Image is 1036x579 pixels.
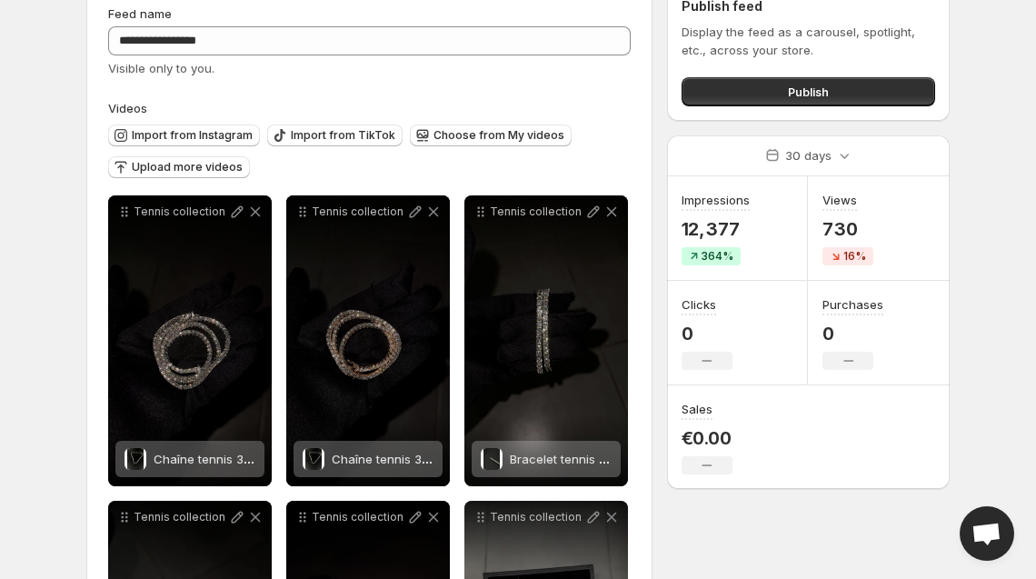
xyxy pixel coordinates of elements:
[510,452,626,466] span: Bracelet tennis 5mm
[682,191,750,209] h3: Impressions
[682,23,935,59] p: Display the feed as a carousel, spotlight, etc., across your store.
[843,249,866,264] span: 16%
[134,510,228,524] p: Tennis collection
[788,83,829,101] span: Publish
[822,218,873,240] p: 730
[108,6,172,21] span: Feed name
[132,160,243,175] span: Upload more videos
[410,125,572,146] button: Choose from My videos
[682,218,750,240] p: 12,377
[960,506,1014,561] div: Open chat
[682,427,732,449] p: €0.00
[490,205,584,219] p: Tennis collection
[332,452,442,466] span: Chaîne tennis 3mm
[108,156,250,178] button: Upload more videos
[822,295,883,314] h3: Purchases
[108,125,260,146] button: Import from Instagram
[702,249,733,264] span: 364%
[490,510,584,524] p: Tennis collection
[464,195,628,486] div: Tennis collectionBracelet tennis 5mmBracelet tennis 5mm
[108,61,214,75] span: Visible only to you.
[286,195,450,486] div: Tennis collectionChaîne tennis 3mmChaîne tennis 3mm
[267,125,403,146] button: Import from TikTok
[682,400,712,418] h3: Sales
[312,205,406,219] p: Tennis collection
[433,128,564,143] span: Choose from My videos
[785,146,832,165] p: 30 days
[822,191,857,209] h3: Views
[154,452,264,466] span: Chaîne tennis 3mm
[132,128,253,143] span: Import from Instagram
[312,510,406,524] p: Tennis collection
[682,77,935,106] button: Publish
[108,101,147,115] span: Videos
[108,195,272,486] div: Tennis collectionChaîne tennis 3mmChaîne tennis 3mm
[682,295,716,314] h3: Clicks
[291,128,395,143] span: Import from TikTok
[822,323,883,344] p: 0
[682,323,732,344] p: 0
[134,205,228,219] p: Tennis collection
